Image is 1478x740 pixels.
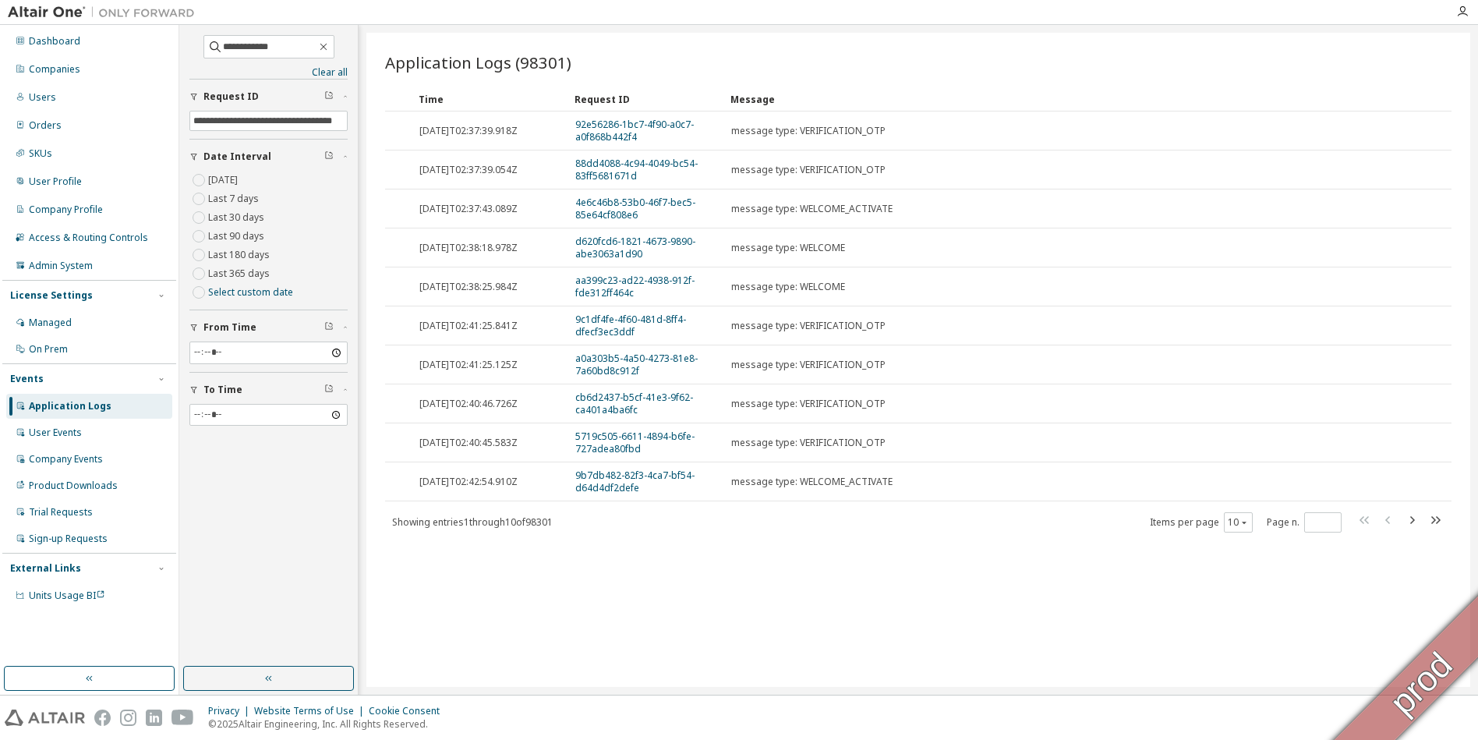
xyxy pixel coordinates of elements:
span: Showing entries 1 through 10 of 98301 [392,515,553,529]
div: Message [730,87,1395,112]
button: To Time [189,373,348,407]
span: Clear filter [324,384,334,396]
div: Product Downloads [29,480,118,492]
label: Last 30 days [208,208,267,227]
span: Units Usage BI [29,589,105,602]
span: message type: VERIFICATION_OTP [731,125,886,137]
img: youtube.svg [171,710,194,726]
div: Privacy [208,705,254,717]
div: User Events [29,427,82,439]
a: Filter on this value [575,391,693,416]
img: Altair One [8,5,203,20]
button: 10 [1228,516,1249,529]
label: Last 365 days [208,264,273,283]
a: Filter on this value [575,469,695,494]
span: [DATE]T02:41:25.125Z [419,359,518,371]
div: Admin System [29,260,93,272]
div: Application Logs [29,400,111,412]
div: Time [419,87,562,112]
div: Trial Requests [29,506,93,519]
div: Company Events [29,453,103,466]
div: SKUs [29,147,52,160]
label: Last 7 days [208,189,262,208]
img: linkedin.svg [146,710,162,726]
button: Date Interval [189,140,348,174]
a: Filter on this value [575,157,698,182]
span: Clear filter [324,321,334,334]
span: message type: VERIFICATION_OTP [731,437,886,449]
div: User Profile [29,175,82,188]
span: [DATE]T02:41:25.841Z [419,320,518,332]
img: altair_logo.svg [5,710,85,726]
a: Filter on this value [575,352,698,377]
div: Website Terms of Use [254,705,369,717]
div: Orders [29,119,62,132]
div: Managed [29,317,72,329]
a: Filter on this value [575,313,686,338]
span: Date Interval [203,150,271,163]
span: [DATE]T02:40:46.726Z [419,398,518,410]
span: [DATE]T02:38:18.978Z [419,242,518,254]
label: [DATE] [208,171,241,189]
span: [DATE]T02:37:39.054Z [419,164,518,176]
div: External Links [10,562,81,575]
span: [DATE]T02:42:54.910Z [419,476,518,488]
div: Company Profile [29,204,103,216]
a: Filter on this value [575,235,695,260]
button: Request ID [189,80,348,114]
span: message type: WELCOME_ACTIVATE [731,476,893,488]
span: [DATE]T02:37:39.918Z [419,125,518,137]
a: Filter on this value [575,118,694,143]
span: Application Logs (98301) [385,51,571,73]
span: [DATE]T02:38:25.984Z [419,281,518,293]
span: message type: WELCOME_ACTIVATE [731,203,893,215]
span: message type: WELCOME [731,242,845,254]
span: To Time [203,384,242,396]
div: Cookie Consent [369,705,449,717]
span: message type: VERIFICATION_OTP [731,398,886,410]
img: facebook.svg [94,710,111,726]
img: instagram.svg [120,710,136,726]
span: [DATE]T02:37:43.089Z [419,203,518,215]
span: message type: VERIFICATION_OTP [731,320,886,332]
button: From Time [189,310,348,345]
div: Events [10,373,44,385]
span: Clear filter [324,150,334,163]
a: Select custom date [208,285,293,299]
span: Request ID [203,90,259,103]
div: On Prem [29,343,68,356]
a: Filter on this value [575,196,695,221]
div: Request ID [575,87,718,112]
span: message type: WELCOME [731,281,845,293]
div: Dashboard [29,35,80,48]
div: License Settings [10,289,93,302]
span: Items per page [1150,512,1253,533]
span: From Time [203,321,256,334]
label: Last 180 days [208,246,273,264]
a: Filter on this value [575,430,695,455]
a: Clear all [189,66,348,79]
div: Sign-up Requests [29,533,108,545]
span: message type: VERIFICATION_OTP [731,359,886,371]
div: Users [29,91,56,104]
span: [DATE]T02:40:45.583Z [419,437,518,449]
label: Last 90 days [208,227,267,246]
a: Filter on this value [575,274,695,299]
span: Clear filter [324,90,334,103]
span: Page n. [1267,512,1342,533]
div: Companies [29,63,80,76]
div: Access & Routing Controls [29,232,148,244]
p: © 2025 Altair Engineering, Inc. All Rights Reserved. [208,717,449,731]
span: message type: VERIFICATION_OTP [731,164,886,176]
